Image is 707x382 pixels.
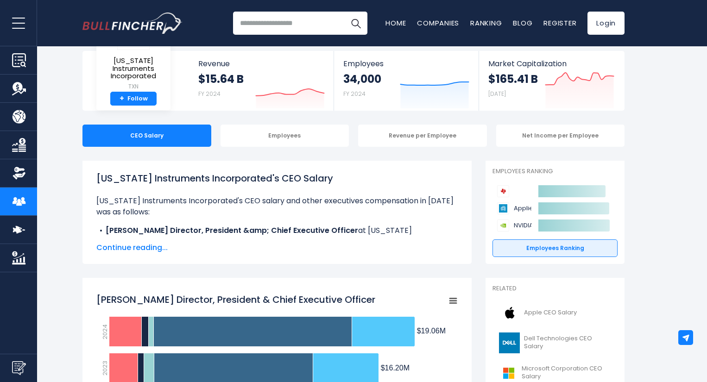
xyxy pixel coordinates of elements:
[479,51,624,111] a: Market Capitalization $165.41 B [DATE]
[385,18,406,28] a: Home
[189,51,334,111] a: Revenue $15.64 B FY 2024
[498,302,521,323] img: AAPL logo
[417,327,446,335] tspan: $19.06M
[514,204,560,213] span: Applied Materials
[343,72,381,86] strong: 34,000
[496,125,625,147] div: Net Income per Employee
[103,19,164,92] a: [US_STATE] Instruments Incorporated TXN
[497,219,531,232] a: NVIDIA Corporation
[96,242,458,253] span: Continue reading...
[343,90,366,98] small: FY 2024
[492,300,618,326] a: Apple CEO Salary
[82,13,182,34] a: Go to homepage
[522,365,612,381] span: Microsoft Corporation CEO Salary
[221,125,349,147] div: Employees
[96,293,375,306] tspan: [PERSON_NAME] Director, President & Chief Executive Officer
[104,57,163,80] span: [US_STATE] Instruments Incorporated
[101,324,109,339] text: 2024
[513,18,532,28] a: Blog
[82,125,211,147] div: CEO Salary
[358,125,487,147] div: Revenue per Employee
[96,171,458,185] h1: [US_STATE] Instruments Incorporated's CEO Salary
[101,361,109,376] text: 2023
[524,335,612,351] span: Dell Technologies CEO Salary
[497,202,509,214] img: Applied Materials competitors logo
[524,309,577,317] span: Apple CEO Salary
[543,18,576,28] a: Register
[497,219,509,232] img: NVIDIA Corporation competitors logo
[96,225,458,247] li: at [US_STATE] Instruments Incorporated, received a total compensation of $19.06 M in [DATE].
[343,59,469,68] span: Employees
[334,51,478,111] a: Employees 34,000 FY 2024
[587,12,625,35] a: Login
[104,82,163,91] small: TXN
[492,239,618,257] a: Employees Ranking
[417,18,459,28] a: Companies
[492,285,618,293] p: Related
[488,90,506,98] small: [DATE]
[381,364,410,372] tspan: $16.20M
[492,330,618,356] a: Dell Technologies CEO Salary
[82,13,183,34] img: Bullfincher logo
[470,18,502,28] a: Ranking
[514,221,560,230] span: NVIDIA Corporation
[492,168,618,175] p: Employees Ranking
[497,185,509,197] img: Texas Instruments Incorporated competitors logo
[12,166,26,180] img: Ownership
[110,92,157,106] a: +Follow
[344,12,367,35] button: Search
[198,59,325,68] span: Revenue
[198,72,244,86] strong: $15.64 B
[488,59,614,68] span: Market Capitalization
[498,332,521,353] img: DELL logo
[497,202,531,214] a: Applied Materials
[120,94,124,103] strong: +
[488,72,538,86] strong: $165.41 B
[198,90,221,98] small: FY 2024
[106,225,358,236] b: [PERSON_NAME] Director, President &amp; Chief Executive Officer
[96,195,458,218] p: [US_STATE] Instruments Incorporated's CEO salary and other executives compensation in [DATE] was ...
